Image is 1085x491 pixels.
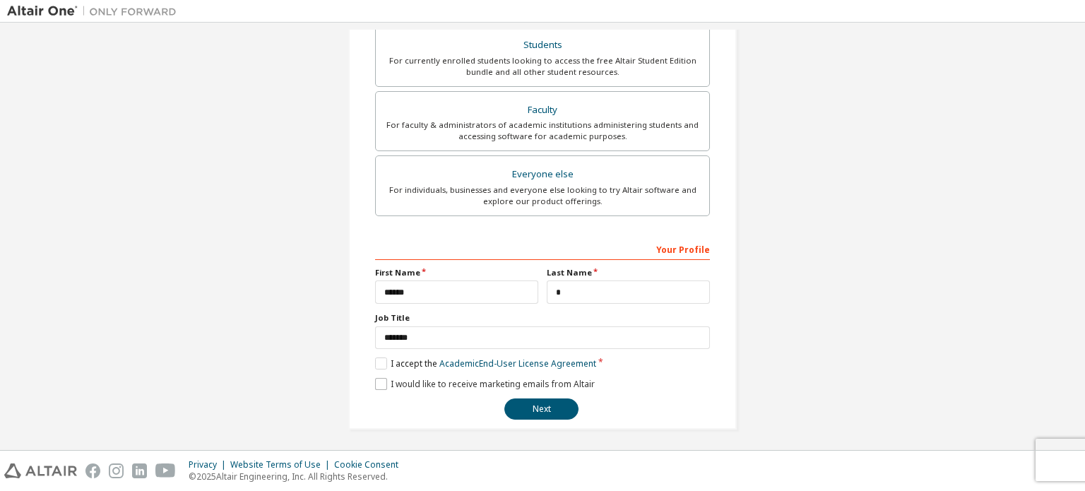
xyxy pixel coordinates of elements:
div: Students [384,35,701,55]
div: For currently enrolled students looking to access the free Altair Student Edition bundle and all ... [384,55,701,78]
div: Website Terms of Use [230,459,334,471]
div: Everyone else [384,165,701,184]
label: First Name [375,267,538,278]
button: Next [504,398,579,420]
div: Cookie Consent [334,459,407,471]
label: Last Name [547,267,710,278]
div: Privacy [189,459,230,471]
label: I accept the [375,357,596,369]
img: linkedin.svg [132,463,147,478]
img: altair_logo.svg [4,463,77,478]
div: Your Profile [375,237,710,260]
img: facebook.svg [85,463,100,478]
img: Altair One [7,4,184,18]
img: youtube.svg [155,463,176,478]
p: © 2025 Altair Engineering, Inc. All Rights Reserved. [189,471,407,483]
div: For individuals, businesses and everyone else looking to try Altair software and explore our prod... [384,184,701,207]
div: Faculty [384,100,701,120]
img: instagram.svg [109,463,124,478]
label: I would like to receive marketing emails from Altair [375,378,595,390]
a: Academic End-User License Agreement [439,357,596,369]
div: For faculty & administrators of academic institutions administering students and accessing softwa... [384,119,701,142]
label: Job Title [375,312,710,324]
